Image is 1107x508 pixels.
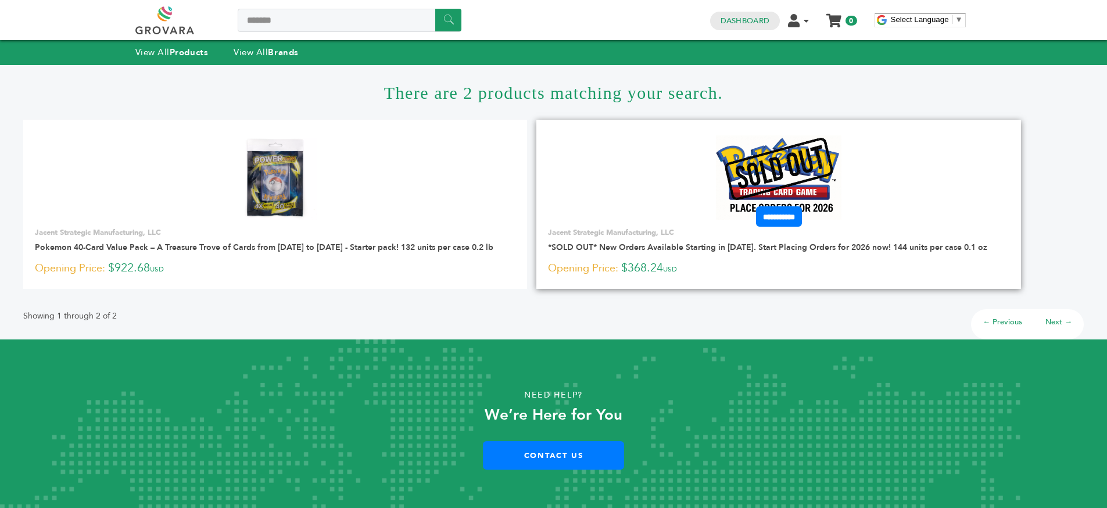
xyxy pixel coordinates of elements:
span: ​ [952,15,952,24]
p: Showing 1 through 2 of 2 [23,309,117,323]
span: Opening Price: [35,260,105,276]
p: $368.24 [548,260,1009,277]
img: *SOLD OUT* New Orders Available Starting in 2026. Start Placing Orders for 2026 now! 144 units pe... [716,135,842,220]
p: Jacent Strategic Manufacturing, LLC [548,227,1009,238]
a: *SOLD OUT* New Orders Available Starting in [DATE]. Start Placing Orders for 2026 now! 144 units ... [548,242,987,253]
a: ← Previous [983,317,1022,327]
a: Select Language​ [891,15,963,24]
a: My Cart [827,10,840,23]
span: ▼ [955,15,963,24]
a: Contact Us [483,441,624,470]
p: Jacent Strategic Manufacturing, LLC [35,227,515,238]
strong: Brands [268,46,298,58]
a: View AllProducts [135,46,209,58]
input: Search a product or brand... [238,9,461,32]
strong: We’re Here for You [485,405,622,425]
p: $922.68 [35,260,515,277]
span: USD [150,264,164,274]
span: Select Language [891,15,949,24]
span: 0 [846,16,857,26]
h1: There are 2 products matching your search. [23,65,1084,120]
strong: Products [170,46,208,58]
a: View AllBrands [234,46,299,58]
span: USD [663,264,677,274]
img: Pokemon 40-Card Value Pack – A Treasure Trove of Cards from 1996 to 2024 - Starter pack! 132 unit... [233,135,317,220]
a: Pokemon 40-Card Value Pack – A Treasure Trove of Cards from [DATE] to [DATE] - Starter pack! 132 ... [35,242,493,253]
p: Need Help? [55,387,1052,404]
a: Dashboard [721,16,769,26]
a: Next → [1045,317,1072,327]
span: Opening Price: [548,260,618,276]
